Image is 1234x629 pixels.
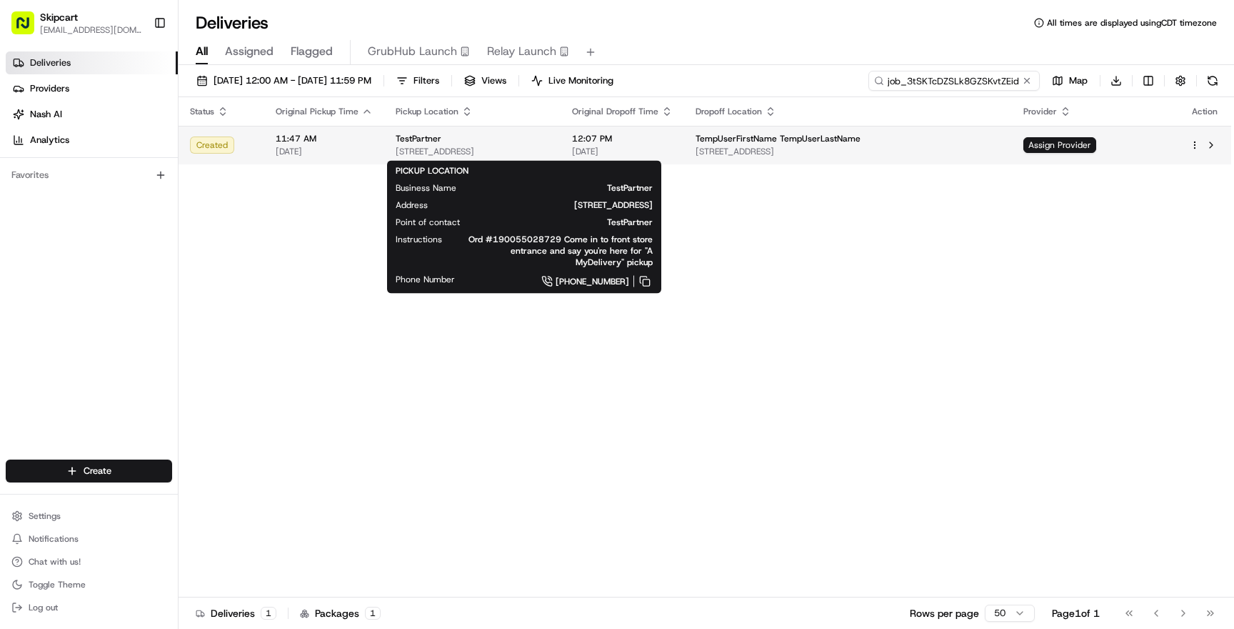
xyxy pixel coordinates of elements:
button: Toggle Theme [6,575,172,595]
a: Analytics [6,129,178,152]
a: Providers [6,77,178,100]
span: All times are displayed using CDT timezone [1047,17,1217,29]
span: Filters [413,74,439,87]
span: Original Dropoff Time [572,106,658,117]
span: Original Pickup Time [276,106,358,117]
span: Views [481,74,506,87]
span: Assigned [225,43,274,60]
div: Deliveries [196,606,276,620]
a: [PHONE_NUMBER] [478,274,653,289]
span: TestPartner [479,182,653,194]
input: Type to search [868,71,1040,91]
span: Map [1069,74,1088,87]
span: TestPartner [396,133,441,144]
span: Dropoff Location [696,106,762,117]
span: Status [190,106,214,117]
button: Settings [6,506,172,526]
a: 📗Knowledge Base [9,202,115,227]
span: Live Monitoring [548,74,613,87]
a: 💻API Documentation [115,202,235,227]
span: GrubHub Launch [368,43,457,60]
div: 📗 [14,209,26,220]
span: All [196,43,208,60]
span: Pylon [142,242,173,253]
span: Instructions [396,234,442,245]
span: Nash AI [30,108,62,121]
span: Chat with us! [29,556,81,568]
span: Notifications [29,533,79,545]
div: Packages [300,606,381,620]
button: Log out [6,598,172,618]
span: TestPartner [483,217,653,228]
span: API Documentation [135,207,229,222]
div: Start new chat [49,137,234,151]
span: Deliveries [30,56,71,69]
div: We're available if you need us! [49,151,181,162]
button: Skipcart [40,10,78,24]
span: Create [84,465,111,477]
span: Pickup Location [396,106,458,117]
span: PICKUP LOCATION [396,165,468,177]
span: Relay Launch [487,43,556,60]
button: Notifications [6,529,172,549]
span: 12:07 PM [572,133,673,144]
a: Powered byPylon [101,242,173,253]
span: [STREET_ADDRESS] [696,146,1000,157]
div: 1 [365,607,381,620]
span: [STREET_ADDRESS] [451,199,653,211]
input: Clear [37,92,236,107]
span: Analytics [30,134,69,147]
h1: Deliveries [196,11,269,34]
span: [DATE] 12:00 AM - [DATE] 11:59 PM [214,74,371,87]
button: Map [1045,71,1094,91]
button: [EMAIL_ADDRESS][DOMAIN_NAME] [40,24,142,36]
span: Flagged [291,43,333,60]
button: Live Monitoring [525,71,620,91]
button: Skipcart[EMAIL_ADDRESS][DOMAIN_NAME] [6,6,148,40]
img: Nash [14,14,43,43]
p: Rows per page [910,606,979,620]
span: Providers [30,82,69,95]
div: Page 1 of 1 [1052,606,1100,620]
span: Toggle Theme [29,579,86,590]
span: 11:47 AM [276,133,373,144]
span: Knowledge Base [29,207,109,222]
span: Address [396,199,428,211]
a: Nash AI [6,103,178,126]
span: [PHONE_NUMBER] [556,276,629,287]
button: Start new chat [243,141,260,158]
span: [DATE] [572,146,673,157]
button: Views [458,71,513,91]
span: Log out [29,602,58,613]
p: Welcome 👋 [14,57,260,80]
span: TempUserFirstName TempUserLastName [696,133,861,144]
div: Action [1190,106,1220,117]
button: Chat with us! [6,552,172,572]
a: Deliveries [6,51,178,74]
div: 1 [261,607,276,620]
span: Ord #190055028729 Come in to front store entrance and say you're here for "A MyDelivery" pickup [465,234,653,268]
span: Point of contact [396,217,460,228]
div: 💻 [121,209,132,220]
span: Phone Number [396,274,455,285]
span: [STREET_ADDRESS] [396,146,549,157]
span: Settings [29,510,61,522]
button: Refresh [1203,71,1223,91]
button: [DATE] 12:00 AM - [DATE] 11:59 PM [190,71,378,91]
div: Favorites [6,164,172,187]
span: Business Name [396,182,456,194]
span: Assign Provider [1023,137,1096,153]
span: [DATE] [276,146,373,157]
span: Provider [1023,106,1057,117]
img: 1736555255976-a54dd68f-1ca7-489b-9aae-adbdc363a1c4 [14,137,40,162]
button: Filters [390,71,446,91]
button: Create [6,460,172,482]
